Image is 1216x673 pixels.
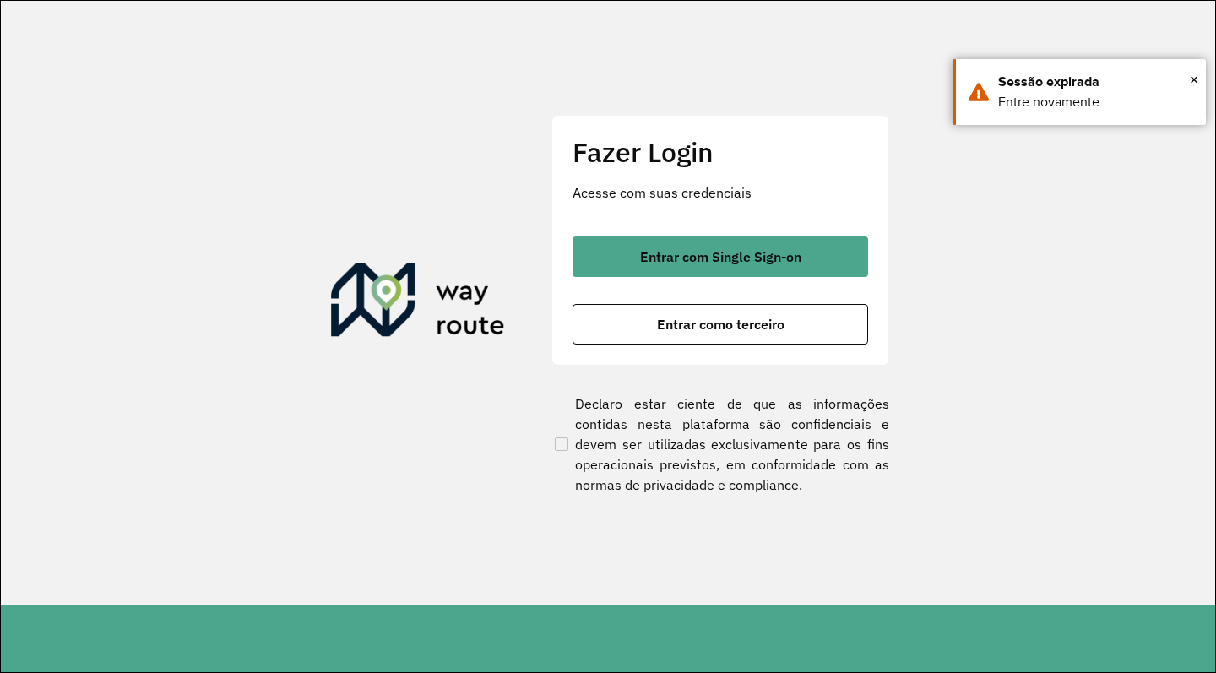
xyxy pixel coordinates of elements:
div: Sessão expirada [998,72,1193,92]
h2: Fazer Login [573,136,868,168]
div: Entre novamente [998,92,1193,112]
label: Declaro estar ciente de que as informações contidas nesta plataforma são confidenciais e devem se... [551,393,889,495]
p: Acesse com suas credenciais [573,182,868,203]
span: × [1190,67,1198,92]
span: Entrar como terceiro [657,318,784,331]
span: Entrar com Single Sign-on [640,250,801,263]
img: Roteirizador AmbevTech [331,263,505,344]
button: button [573,236,868,277]
button: Close [1190,67,1198,92]
button: button [573,304,868,345]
